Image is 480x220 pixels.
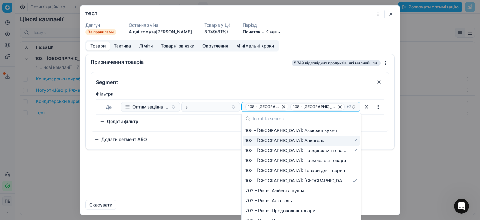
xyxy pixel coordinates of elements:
[245,187,304,194] span: 202 - Рівне: Азійська кухня
[185,104,188,110] span: в
[262,28,264,35] span: -
[265,28,280,35] button: Кінець
[293,104,336,109] span: 108 - [GEOGRAPHIC_DATA]: [GEOGRAPHIC_DATA]
[241,102,360,112] button: 108 - [GEOGRAPHIC_DATA]: Алкоголь108 - [GEOGRAPHIC_DATA]: [GEOGRAPHIC_DATA]+2
[110,41,135,50] button: Тактика
[86,41,110,50] button: Товари
[95,77,372,87] input: Сегмент
[248,104,280,109] span: 108 - [GEOGRAPHIC_DATA]: Алкоголь
[245,177,347,184] span: 108 - [GEOGRAPHIC_DATA]: [GEOGRAPHIC_DATA]
[245,127,337,134] span: 108 - [GEOGRAPHIC_DATA]: Азійська кухня
[85,23,116,27] dt: Двигун
[245,197,292,204] span: 202 - Рівне: Алкоголь
[253,112,357,125] input: Input to search
[245,147,347,154] span: 108 - [GEOGRAPHIC_DATA]: Продовольчі товари
[129,29,192,34] span: 4 днi тому за [PERSON_NAME]
[85,29,116,35] span: За правилами
[85,200,116,210] button: Скасувати
[198,41,232,50] button: Округлення
[204,23,230,27] dt: Товарів у ЦК
[129,23,192,27] dt: Остання зміна
[91,134,151,144] button: Додати сегмент АБО
[132,104,168,110] span: Оптимізаційна група
[243,28,261,35] button: Початок
[96,116,142,126] button: Додати фільтр
[135,41,157,50] button: Ліміти
[204,28,228,35] a: 5 749(81%)
[245,207,315,214] span: 202 - Рівне: Продовольчі товари
[245,167,345,174] span: 108 - [GEOGRAPHIC_DATA]: Товари для тварин
[245,157,346,164] span: 108 - [GEOGRAPHIC_DATA]: Промислові товари
[157,41,198,50] button: Товарні зв'язки
[243,23,280,27] dt: Період
[232,41,278,50] button: Мінімальні кроки
[85,10,97,16] h2: тест
[347,104,351,109] span: + 2
[91,59,290,64] div: Призначення товарів
[454,199,469,214] iframe: Intercom live chat
[106,104,112,110] span: Де
[96,91,384,97] label: Фiльтри
[292,60,381,66] span: 5 749 відповідних продуктів, які ми знайшли.
[245,137,324,144] span: 108 - [GEOGRAPHIC_DATA]: Алкоголь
